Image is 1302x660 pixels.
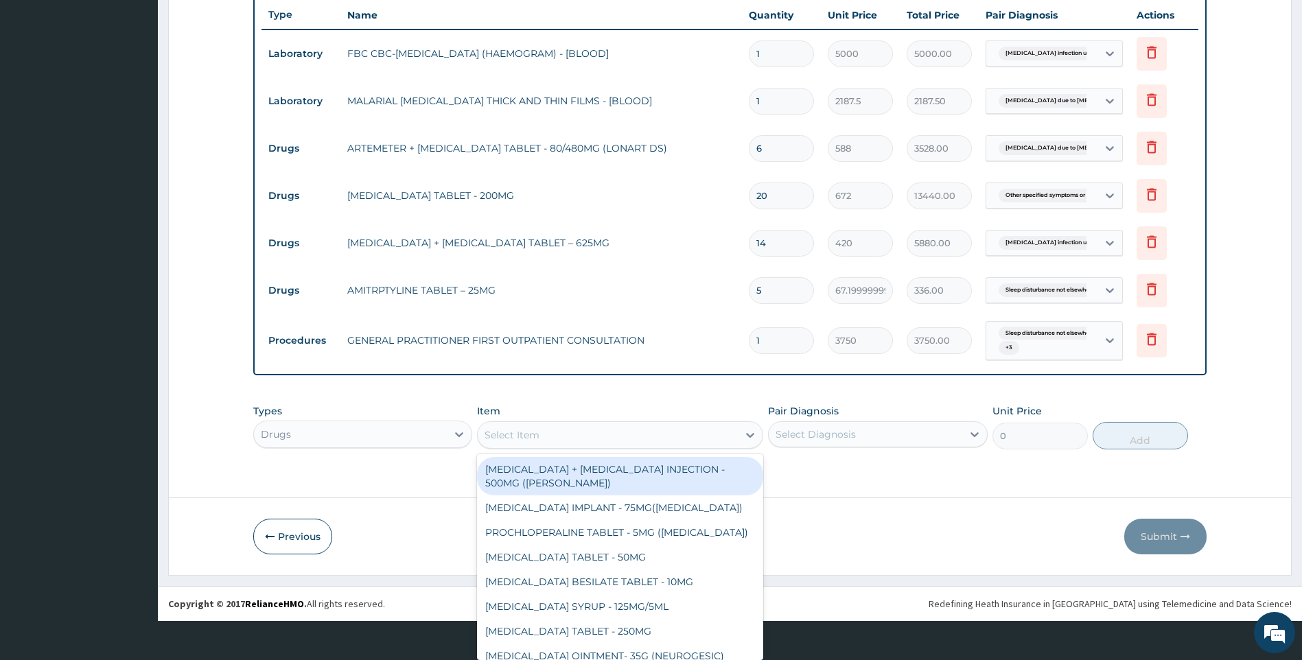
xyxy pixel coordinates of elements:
[477,545,763,569] div: [MEDICAL_DATA] TABLET - 50MG
[253,405,282,417] label: Types
[340,182,743,209] td: [MEDICAL_DATA] TABLET - 200MG
[477,457,763,495] div: [MEDICAL_DATA] + [MEDICAL_DATA] INJECTION - 500MG ([PERSON_NAME])
[477,619,763,644] div: [MEDICAL_DATA] TABLET - 250MG
[477,569,763,594] div: [MEDICAL_DATA] BESILATE TABLET - 10MG
[261,136,340,161] td: Drugs
[992,404,1042,418] label: Unit Price
[261,183,340,209] td: Drugs
[999,236,1119,250] span: [MEDICAL_DATA] infection unspecifi...
[261,278,340,303] td: Drugs
[340,1,743,29] th: Name
[999,94,1150,108] span: [MEDICAL_DATA] due to [MEDICAL_DATA] falc...
[261,41,340,67] td: Laboratory
[477,520,763,545] div: PROCHLOPERALINE TABLET - 5MG ([MEDICAL_DATA])
[1124,519,1207,554] button: Submit
[742,1,821,29] th: Quantity
[999,189,1102,202] span: Other specified symptoms or si...
[340,40,743,67] td: FBC CBC-[MEDICAL_DATA] (HAEMOGRAM) - [BLOOD]
[168,598,307,610] strong: Copyright © 2017 .
[225,7,258,40] div: Minimize live chat window
[71,77,231,95] div: Chat with us now
[261,89,340,114] td: Laboratory
[261,328,340,353] td: Procedures
[1093,422,1188,449] button: Add
[477,495,763,520] div: [MEDICAL_DATA] IMPLANT - 75MG([MEDICAL_DATA])
[999,341,1019,355] span: + 3
[253,519,332,554] button: Previous
[261,231,340,256] td: Drugs
[900,1,979,29] th: Total Price
[776,427,856,441] div: Select Diagnosis
[261,2,340,27] th: Type
[999,283,1102,297] span: Sleep disturbance not elsewher...
[768,404,839,418] label: Pair Diagnosis
[245,598,304,610] a: RelianceHMO
[477,404,500,418] label: Item
[1130,1,1198,29] th: Actions
[25,69,56,103] img: d_794563401_company_1708531726252_794563401
[7,375,261,423] textarea: Type your message and hit 'Enter'
[340,134,743,162] td: ARTEMETER + [MEDICAL_DATA] TABLET - 80/480MG (LONART DS)
[485,428,539,442] div: Select Item
[999,327,1102,340] span: Sleep disturbance not elsewher...
[340,276,743,304] td: AMITRPTYLINE TABLET – 25MG
[261,427,291,441] div: Drugs
[477,594,763,619] div: [MEDICAL_DATA] SYRUP - 125MG/5ML
[999,141,1150,155] span: [MEDICAL_DATA] due to [MEDICAL_DATA] falc...
[80,173,189,311] span: We're online!
[999,47,1119,60] span: [MEDICAL_DATA] infection unspecifi...
[158,586,1302,621] footer: All rights reserved.
[340,87,743,115] td: MALARIAL [MEDICAL_DATA] THICK AND THIN FILMS - [BLOOD]
[929,597,1292,611] div: Redefining Heath Insurance in [GEOGRAPHIC_DATA] using Telemedicine and Data Science!
[340,229,743,257] td: [MEDICAL_DATA] + [MEDICAL_DATA] TABLET – 625MG
[340,327,743,354] td: GENERAL PRACTITIONER FIRST OUTPATIENT CONSULTATION
[821,1,900,29] th: Unit Price
[979,1,1130,29] th: Pair Diagnosis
